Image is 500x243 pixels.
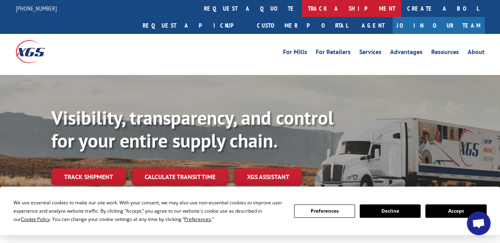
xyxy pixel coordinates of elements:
button: Accept [425,204,486,218]
a: Calculate transit time [132,168,228,185]
a: Advantages [390,49,423,58]
button: Preferences [294,204,355,218]
a: Agent [354,17,392,34]
a: Join Our Team [392,17,485,34]
span: Cookie Policy [21,216,50,222]
div: We use essential cookies to make our site work. With your consent, we may also use non-essential ... [13,198,284,223]
a: Resources [431,49,459,58]
span: Preferences [184,216,211,222]
div: Open chat [467,211,491,235]
button: Decline [360,204,421,218]
a: Request a pickup [137,17,251,34]
a: Services [359,49,381,58]
a: For Retailers [316,49,351,58]
a: XGS ASSISTANT [234,168,302,185]
a: About [468,49,485,58]
a: Customer Portal [251,17,354,34]
a: Track shipment [51,168,126,185]
a: [PHONE_NUMBER] [16,4,57,12]
b: Visibility, transparency, and control for your entire supply chain. [51,105,334,153]
a: For Mills [283,49,307,58]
